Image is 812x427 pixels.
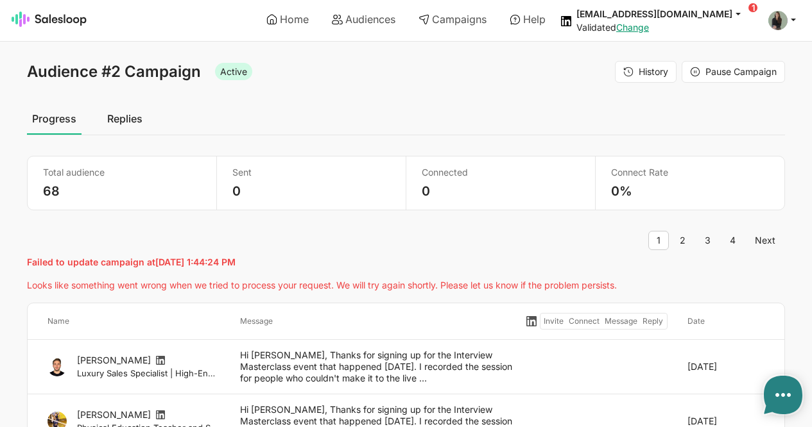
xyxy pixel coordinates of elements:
[616,22,649,33] a: Change
[422,183,580,199] p: 0
[230,349,523,384] div: Hi [PERSON_NAME], Thanks for signing up for the Interview Masterclass event that happened [DATE]....
[77,367,220,379] small: Luxury Sales Specialist | High-End Timepieces Expert | Delivering Memorable Client Experiences
[566,315,602,328] div: Connect
[410,8,496,30] a: Campaigns
[77,355,151,365] a: [PERSON_NAME]
[230,313,523,330] div: Message
[77,409,151,420] a: [PERSON_NAME]
[102,103,148,135] a: Replies
[747,231,784,250] a: Next
[648,231,669,250] span: 1
[27,103,82,135] a: Progress
[37,313,230,330] div: Name
[27,280,784,291] p: Looks like something went wrong when we tried to process your request. We will try again shortly....
[323,8,404,30] a: Audiences
[639,66,668,77] span: History
[422,167,580,178] p: Connected
[43,167,201,178] p: Total audience
[602,315,640,328] div: Message
[611,167,769,178] p: Connect Rate
[682,61,785,83] a: Pause Campaign
[677,349,775,384] div: [DATE]
[705,66,777,77] span: Pause Campaign
[257,8,318,30] a: Home
[215,63,252,81] span: Active
[576,8,753,20] button: [EMAIL_ADDRESS][DOMAIN_NAME]
[12,12,87,27] img: Salesloop
[27,62,201,81] span: Audience #2 Campaign
[640,315,666,328] div: Reply
[615,61,677,83] button: History
[677,313,775,330] div: Date
[155,256,236,267] span: [DATE] 1:44:24 PM
[43,183,201,199] p: 68
[501,8,555,30] a: Help
[671,231,694,250] a: 2
[721,231,744,250] a: 4
[232,167,390,178] p: Sent
[576,22,753,33] div: Validated
[232,183,390,199] p: 0
[542,315,567,328] div: Invite
[27,256,784,268] p: Failed to update campaign at
[611,183,769,199] p: 0%
[696,231,719,250] a: 3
